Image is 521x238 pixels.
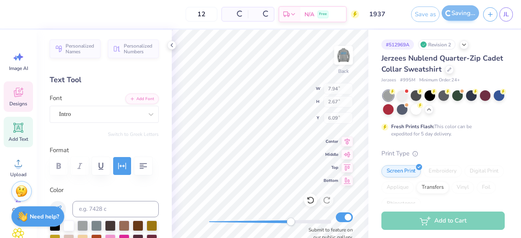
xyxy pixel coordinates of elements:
[381,181,414,194] div: Applique
[391,123,434,130] strong: Fresh Prints Flash:
[418,39,455,50] div: Revision 2
[416,181,449,194] div: Transfers
[400,77,415,84] span: # 995M
[50,74,159,85] div: Text Tool
[335,47,352,63] img: Back
[464,165,504,177] div: Digital Print
[381,165,421,177] div: Screen Print
[108,39,159,58] button: Personalized Numbers
[503,10,509,19] span: JL
[319,11,327,17] span: Free
[9,65,28,72] span: Image AI
[381,39,414,50] div: # 512969A
[66,43,96,55] span: Personalized Names
[9,100,27,107] span: Designs
[9,136,28,142] span: Add Text
[304,10,314,19] span: N/A
[451,181,474,194] div: Vinyl
[381,149,505,158] div: Print Type
[391,123,491,138] div: This color can be expedited for 5 day delivery.
[10,171,26,178] span: Upload
[324,151,338,158] span: Middle
[419,77,460,84] span: Minimum Order: 24 +
[50,146,159,155] label: Format
[287,218,295,226] div: Accessibility label
[381,53,503,74] span: Jerzees Nublend Quarter-Zip Cadet Collar Sweatshirt
[50,186,159,195] label: Color
[186,7,217,22] input: – –
[125,94,159,104] button: Add Font
[124,43,154,55] span: Personalized Numbers
[50,94,62,103] label: Font
[477,181,496,194] div: Foil
[381,77,396,84] span: Jerzees
[30,213,59,221] strong: Need help?
[72,201,159,217] input: e.g. 7428 c
[338,68,349,75] div: Back
[499,7,513,22] a: JL
[423,165,462,177] div: Embroidery
[324,138,338,145] span: Center
[381,198,421,210] div: Rhinestones
[108,131,159,138] button: Switch to Greek Letters
[324,164,338,171] span: Top
[363,6,403,22] input: Untitled Design
[50,39,101,58] button: Personalized Names
[324,177,338,184] span: Bottom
